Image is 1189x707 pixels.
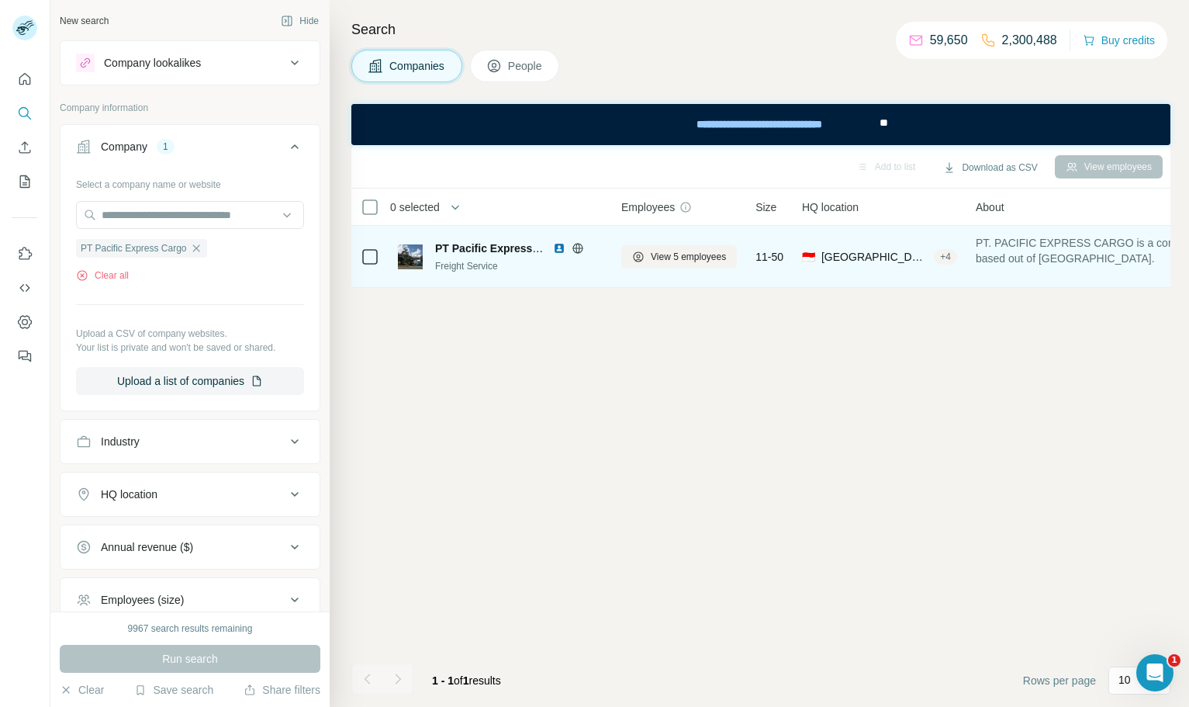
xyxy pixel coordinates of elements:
[81,241,187,255] span: PT Pacific Express Cargo
[60,529,320,566] button: Annual revenue ($)
[60,44,320,81] button: Company lookalikes
[101,487,157,502] div: HQ location
[134,682,213,698] button: Save search
[651,250,726,264] span: View 5 employees
[12,65,37,93] button: Quick start
[389,58,446,74] span: Companies
[101,592,184,608] div: Employees (size)
[390,199,440,215] span: 0 selected
[1002,31,1057,50] p: 2,300,488
[60,476,320,513] button: HQ location
[157,140,175,154] div: 1
[60,14,109,28] div: New search
[432,674,454,687] span: 1 - 1
[128,622,253,636] div: 9967 search results remaining
[821,249,928,265] span: [GEOGRAPHIC_DATA], [GEOGRAPHIC_DATA]
[1168,654,1180,667] span: 1
[1136,654,1173,691] iframe: Intercom live chat
[12,274,37,302] button: Use Surfe API
[755,249,783,265] span: 11-50
[398,244,423,269] img: Logo of PT Pacific Express Cargo
[76,367,304,395] button: Upload a list of companies
[934,250,957,264] div: + 4
[1023,673,1096,688] span: Rows per page
[101,434,140,449] div: Industry
[76,327,304,341] p: Upload a CSV of company websites.
[60,128,320,172] button: Company1
[454,674,463,687] span: of
[435,259,603,273] div: Freight Service
[1083,29,1155,51] button: Buy credits
[802,199,859,215] span: HQ location
[508,58,544,74] span: People
[270,9,330,33] button: Hide
[755,199,776,215] span: Size
[12,168,37,196] button: My lists
[351,19,1170,40] h4: Search
[12,240,37,268] button: Use Surfe on LinkedIn
[12,308,37,336] button: Dashboard
[463,674,469,687] span: 1
[60,101,320,115] p: Company information
[60,682,104,698] button: Clear
[932,156,1048,179] button: Download as CSV
[930,31,968,50] p: 59,650
[12,99,37,127] button: Search
[76,341,304,355] p: Your list is private and won't be saved or shared.
[101,539,193,555] div: Annual revenue ($)
[101,139,147,154] div: Company
[104,55,201,71] div: Company lookalikes
[1118,672,1131,688] p: 10
[621,245,737,269] button: View 5 employees
[621,199,675,215] span: Employees
[976,199,1004,215] span: About
[60,423,320,460] button: Industry
[553,242,565,255] img: LinkedIn logo
[12,342,37,370] button: Feedback
[432,674,501,687] span: results
[12,133,37,161] button: Enrich CSV
[351,104,1170,145] iframe: Banner
[244,682,320,698] button: Share filters
[435,242,567,255] span: PT Pacific Express Cargo
[60,581,320,619] button: Employees (size)
[76,172,304,192] div: Select a company name or website
[76,269,129,282] button: Clear all
[802,249,815,265] span: 🇮🇩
